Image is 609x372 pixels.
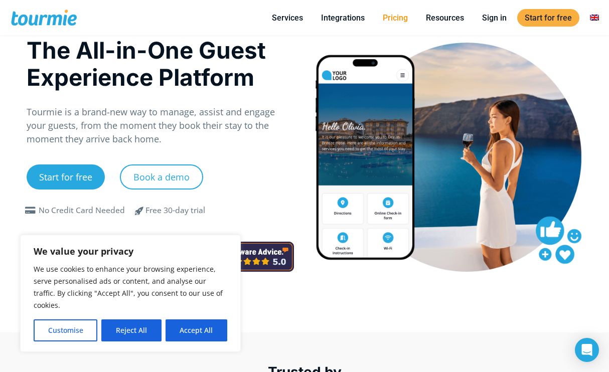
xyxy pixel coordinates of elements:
h1: The All-in-One Guest Experience Platform [27,37,294,91]
a: Integrations [314,12,372,24]
span:  [23,207,39,215]
p: We use cookies to enhance your browsing experience, serve personalised ads or content, and analys... [34,263,227,311]
a: Services [264,12,311,24]
a: Sign in [475,12,514,24]
p: Tourmie is a brand-new way to manage, assist and engage your guests, from the moment they book th... [27,105,294,146]
a: Resources [418,12,472,24]
div: No Credit Card Needed [39,205,125,217]
div: Open Intercom Messenger [575,338,599,362]
a: Start for free [517,9,579,27]
button: Customise [34,319,97,341]
div: Free 30-day trial [145,205,205,217]
span:  [127,205,151,217]
button: Accept All [166,319,227,341]
a: Pricing [375,12,415,24]
p: We value your privacy [34,245,227,257]
a: Start for free [27,164,105,190]
button: Reject All [101,319,161,341]
a: Book a demo [120,164,203,190]
a: Switch to [582,12,606,24]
